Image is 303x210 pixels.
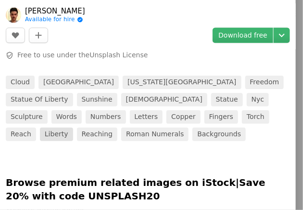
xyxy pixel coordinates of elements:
a: reach [6,128,36,141]
a: letters [130,110,163,124]
a: [US_STATE][GEOGRAPHIC_DATA] [123,76,241,89]
a: Backgrounds [192,128,246,141]
a: [PERSON_NAME] [25,6,85,16]
p: Browse premium related images on iStock | Save 20% with code UNSPLASH20 [6,176,290,203]
a: reaching [77,128,118,141]
a: words [51,110,82,124]
a: Download free [213,27,273,43]
a: freedom [245,76,284,89]
button: Like [6,27,25,43]
a: copper [166,110,200,124]
a: fingers [204,110,238,124]
a: cloud [6,76,35,89]
button: Choose download size [274,27,290,43]
span: Free to use under the [17,51,148,60]
a: [DEMOGRAPHIC_DATA] [121,93,207,106]
a: nyc [247,93,269,106]
a: numbers [86,110,126,124]
a: sculpture [6,110,48,124]
img: Go to Daryan Shamkhali's profile [6,7,21,23]
a: statue [211,93,243,106]
button: Add to Collection [29,27,48,43]
a: liberty [40,128,73,141]
a: sunshine [77,93,117,106]
a: Unsplash License [89,51,148,59]
a: [GEOGRAPHIC_DATA] [38,76,119,89]
a: statue of liberty [6,93,73,106]
a: torch [242,110,269,124]
a: Available for hire [25,16,85,24]
a: roman numerals [121,128,189,141]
